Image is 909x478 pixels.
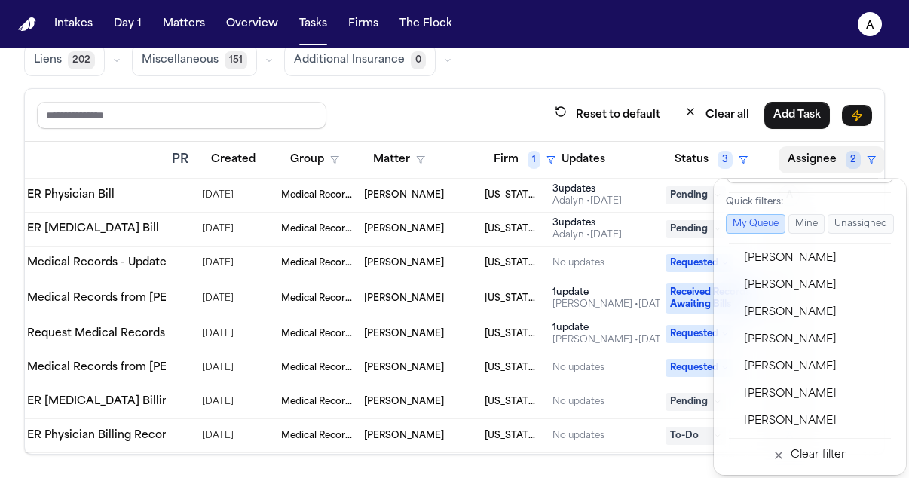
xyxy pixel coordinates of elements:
[744,385,891,403] div: [PERSON_NAME]
[714,179,906,475] div: Assignee2
[744,304,891,322] div: [PERSON_NAME]
[744,250,891,268] div: [PERSON_NAME]
[744,412,891,431] div: [PERSON_NAME]
[726,214,785,234] button: My Queue
[726,196,894,208] div: Quick filters:
[779,146,885,173] button: Assignee2
[744,277,891,295] div: [PERSON_NAME]
[744,358,891,376] div: [PERSON_NAME]
[788,214,825,234] button: Mine
[828,214,894,234] button: Unassigned
[791,446,846,464] div: Clear filter
[744,331,891,349] div: [PERSON_NAME]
